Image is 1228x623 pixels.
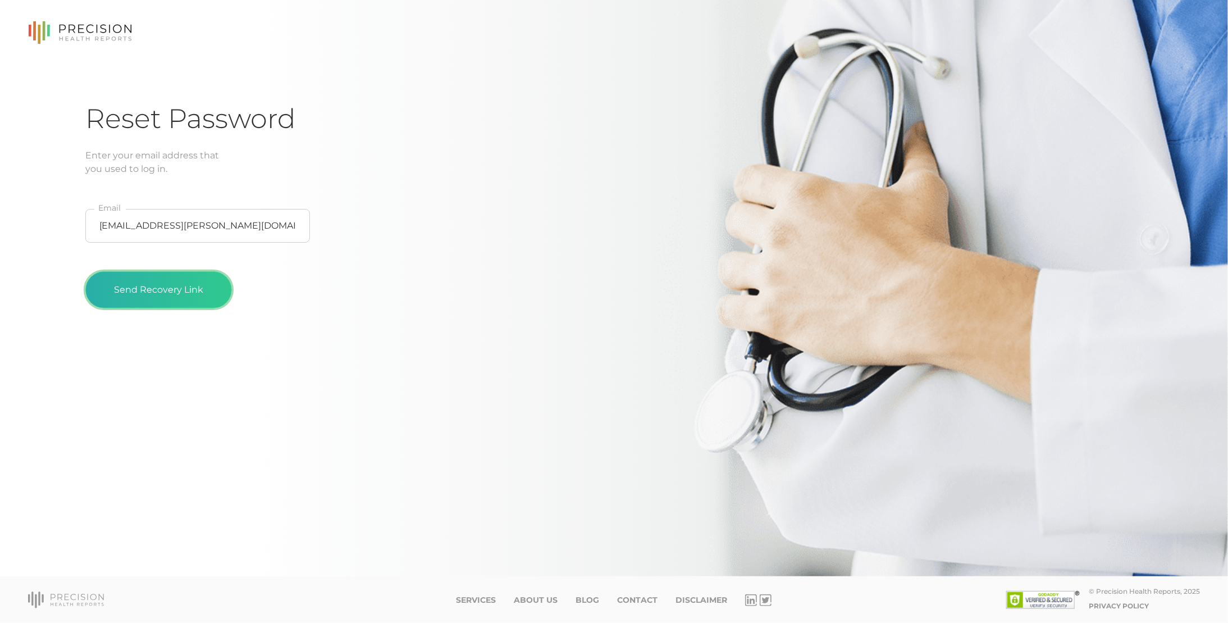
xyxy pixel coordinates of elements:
a: Privacy Policy [1089,602,1149,610]
a: Contact [617,595,658,605]
button: Send Recovery Link [85,271,232,308]
h1: Reset Password [85,102,1143,135]
a: Blog [576,595,599,605]
div: © Precision Health Reports, 2025 [1089,587,1200,595]
a: About Us [514,595,558,605]
p: Enter your email address that you used to log in. [85,149,1143,176]
img: SSL site seal - click to verify [1006,591,1080,609]
a: Disclaimer [675,595,727,605]
input: Email [85,209,310,243]
a: Services [456,595,496,605]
